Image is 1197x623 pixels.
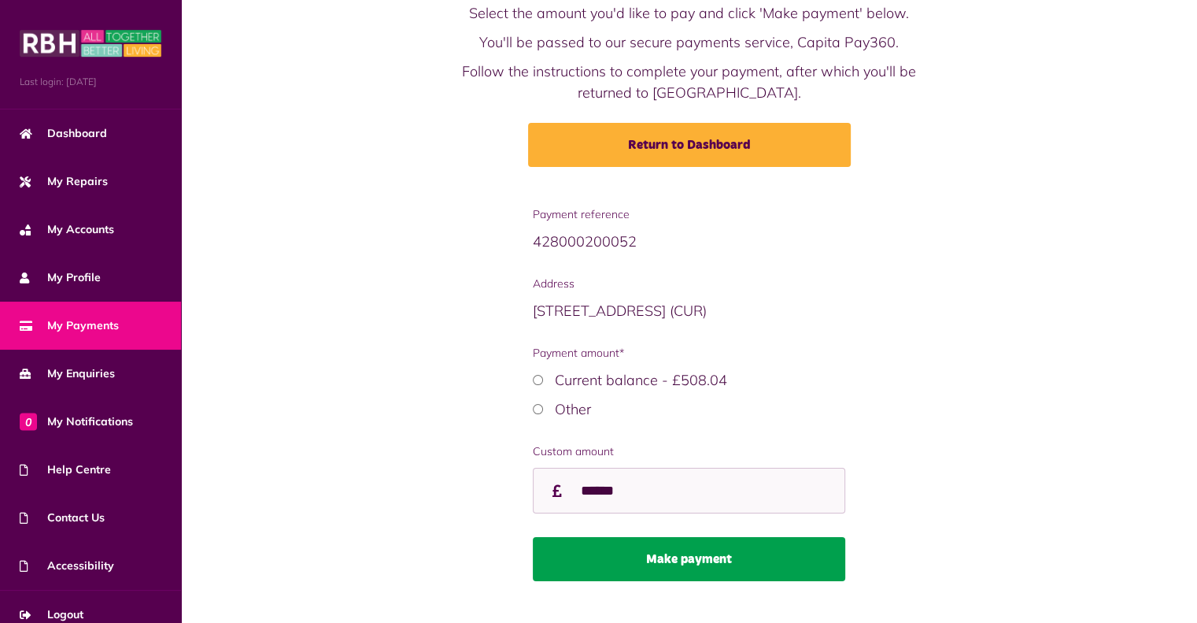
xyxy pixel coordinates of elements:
[20,269,101,286] span: My Profile
[533,276,845,292] span: Address
[533,206,845,223] span: Payment reference
[20,510,105,526] span: Contact Us
[20,173,108,190] span: My Repairs
[20,558,114,574] span: Accessibility
[533,232,637,250] span: 428000200052
[20,365,115,382] span: My Enquiries
[533,443,845,460] label: Custom amount
[533,302,707,320] span: [STREET_ADDRESS] (CUR)
[20,28,161,59] img: MyRBH
[451,61,928,103] p: Follow the instructions to complete your payment, after which you'll be returned to [GEOGRAPHIC_D...
[533,345,845,362] span: Payment amount*
[20,413,133,430] span: My Notifications
[20,606,83,623] span: Logout
[533,537,845,581] button: Make payment
[20,462,111,478] span: Help Centre
[555,371,727,389] label: Current balance - £508.04
[20,221,114,238] span: My Accounts
[20,125,107,142] span: Dashboard
[20,413,37,430] span: 0
[20,317,119,334] span: My Payments
[451,2,928,24] p: Select the amount you'd like to pay and click 'Make payment' below.
[555,400,591,418] label: Other
[528,123,851,167] a: Return to Dashboard
[20,75,161,89] span: Last login: [DATE]
[451,32,928,53] p: You'll be passed to our secure payments service, Capita Pay360.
